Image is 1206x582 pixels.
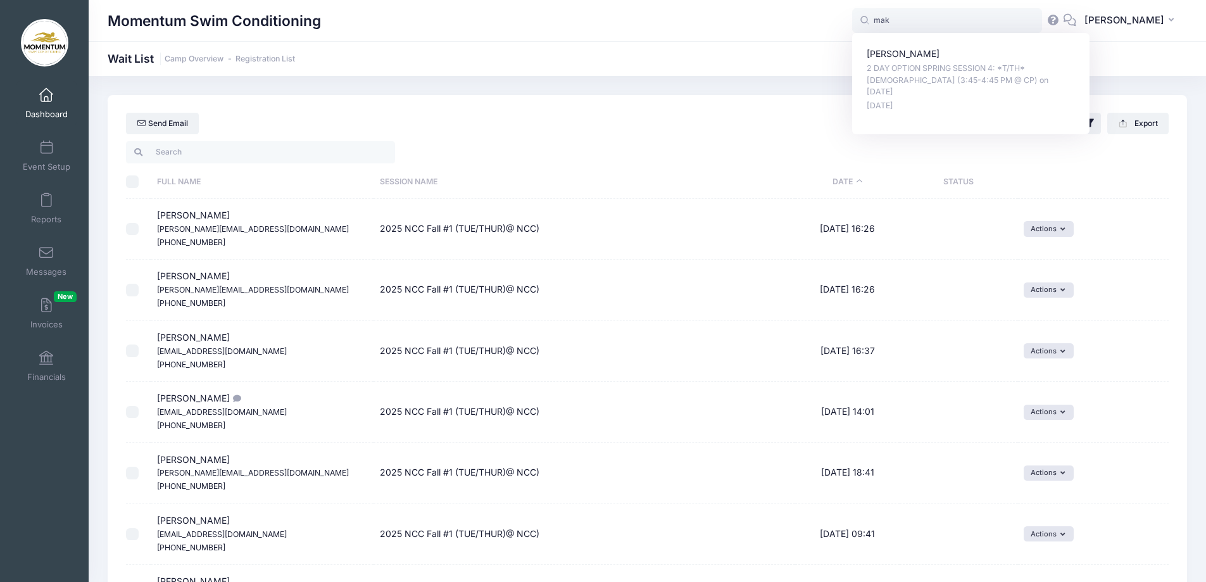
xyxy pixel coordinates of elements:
span: [PERSON_NAME] [157,454,349,491]
p: [PERSON_NAME] [867,47,1076,61]
button: Actions [1024,405,1074,420]
td: [DATE] 16:26 [795,199,900,260]
a: InvoicesNew [16,291,77,336]
a: Dashboard [16,81,77,125]
input: Search [126,141,395,163]
a: Reports [16,186,77,231]
button: Actions [1024,221,1074,236]
th: Date: activate to sort column descending [795,165,900,199]
img: Momentum Swim Conditioning [21,19,68,66]
button: Actions [1024,282,1074,298]
button: Actions [1024,465,1074,481]
span: [PERSON_NAME] [157,210,349,247]
span: [PERSON_NAME] [157,270,349,308]
small: [PHONE_NUMBER] [157,481,225,491]
a: Send Email [126,113,199,134]
button: [PERSON_NAME] [1076,6,1187,35]
input: Search by First Name, Last Name, or Email... [852,8,1042,34]
td: [DATE] 16:26 [795,260,900,320]
td: [DATE] 09:41 [795,504,900,565]
th: Full Name: activate to sort column ascending [151,165,374,199]
td: 2025 NCC Fall #1 (TUE/THUR)@ NCC) [374,260,795,320]
button: Actions [1024,526,1074,541]
small: [PHONE_NUMBER] [157,543,225,552]
span: [PERSON_NAME] [1084,13,1164,27]
small: [PHONE_NUMBER] [157,360,225,369]
a: Camp Overview [165,54,223,64]
td: [DATE] 14:01 [795,382,900,443]
span: [PERSON_NAME] [157,515,287,552]
p: 2 DAY OPTION SPRING SESSION 4: *T/TH* [DEMOGRAPHIC_DATA] (3:45-4:45 PM @ CP) on [DATE] [867,63,1076,98]
small: [EMAIL_ADDRESS][DOMAIN_NAME] [157,407,287,417]
span: [PERSON_NAME] [157,393,287,430]
button: Export [1107,113,1169,134]
a: Messages [16,239,77,283]
span: Invoices [30,319,63,330]
small: [PHONE_NUMBER] [157,298,225,308]
span: Event Setup [23,161,70,172]
p: [DATE] [867,100,1076,112]
h1: Momentum Swim Conditioning [108,6,321,35]
span: Reports [31,214,61,225]
span: Financials [27,372,66,383]
td: [DATE] 16:37 [795,321,900,382]
span: New [54,291,77,302]
small: [EMAIL_ADDRESS][DOMAIN_NAME] [157,529,287,539]
span: Dashboard [25,109,68,120]
td: 2025 NCC Fall #1 (TUE/THUR)@ NCC) [374,504,795,565]
i: Thank you!!! [230,395,240,403]
th: Status: activate to sort column ascending [900,165,1018,199]
h1: Wait List [108,52,295,65]
a: Event Setup [16,134,77,178]
td: 2025 NCC Fall #1 (TUE/THUR)@ NCC) [374,321,795,382]
span: [PERSON_NAME] [157,332,287,369]
td: 2025 NCC Fall #1 (TUE/THUR)@ NCC) [374,443,795,503]
a: Financials [16,344,77,388]
small: [EMAIL_ADDRESS][DOMAIN_NAME] [157,346,287,356]
td: 2025 NCC Fall #1 (TUE/THUR)@ NCC) [374,199,795,260]
td: 2025 NCC Fall #1 (TUE/THUR)@ NCC) [374,382,795,443]
span: Messages [26,267,66,277]
a: Registration List [236,54,295,64]
th: Session Name: activate to sort column ascending [374,165,795,199]
button: Actions [1024,343,1074,358]
small: [PERSON_NAME][EMAIL_ADDRESS][DOMAIN_NAME] [157,224,349,234]
td: [DATE] 18:41 [795,443,900,503]
th: : activate to sort column ascending [1018,165,1169,199]
small: [PERSON_NAME][EMAIL_ADDRESS][DOMAIN_NAME] [157,285,349,294]
small: [PHONE_NUMBER] [157,421,225,430]
small: [PHONE_NUMBER] [157,237,225,247]
small: [PERSON_NAME][EMAIL_ADDRESS][DOMAIN_NAME] [157,468,349,478]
